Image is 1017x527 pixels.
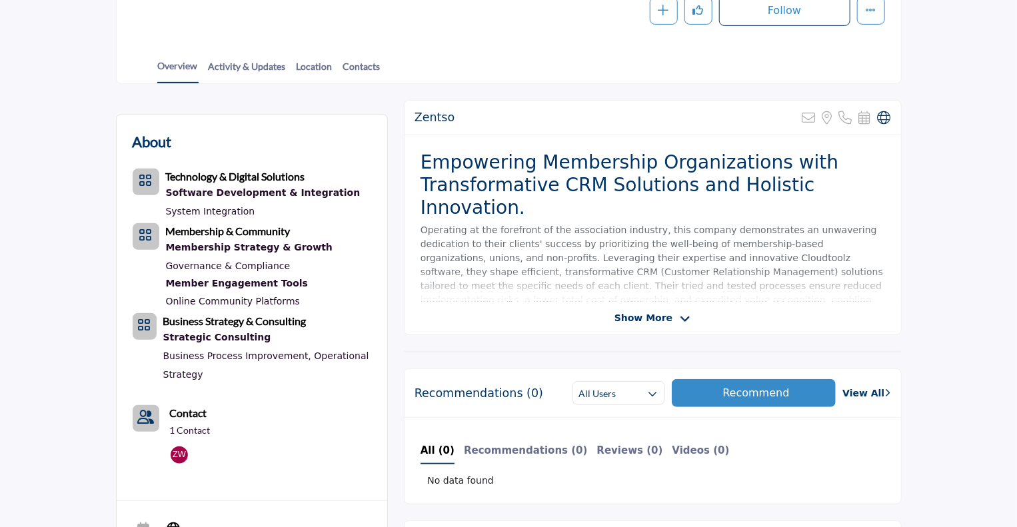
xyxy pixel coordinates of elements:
div: v 4.0.25 [37,21,65,32]
a: Activity & Updates [208,59,287,83]
a: Business Strategy & Consulting [163,316,307,327]
a: Membership Strategy & Growth [166,239,333,257]
a: System Integration [166,206,255,217]
a: Software Development & Integration [166,185,361,202]
img: website_grey.svg [21,35,32,45]
a: Technology & Digital Solutions [166,172,305,183]
img: tab_keywords_by_traffic_grey.svg [133,77,143,88]
a: Contacts [343,59,381,83]
img: tab_domain_overview_orange.svg [36,77,47,88]
a: Membership & Community [166,227,291,237]
a: Business Process Improvement, [163,350,311,361]
img: Zoe W. [167,443,191,467]
b: Recommendations (0) [464,444,588,456]
h2: About [133,131,172,153]
h2: Recommendations (0) [415,386,543,400]
a: View All [842,386,890,400]
h2: Zentso [415,111,455,125]
span: No data found [427,474,494,488]
b: Technology & Digital Solutions [166,170,305,183]
div: Domain Overview [51,79,119,87]
button: Category Icon [133,223,159,250]
button: Category Icon [133,313,157,340]
b: Videos (0) [672,444,730,456]
a: Online Community Platforms [166,296,300,306]
h2: Empowering Membership Organizations with Transformative CRM Solutions and Holistic Innovation. [421,151,885,219]
a: Overview [157,59,199,83]
span: Show More [614,311,672,325]
div: Technology and platforms to connect members. [166,275,333,292]
a: Link of redirect to contact page [133,405,159,432]
a: Member Engagement Tools [166,275,333,292]
h2: All Users [578,387,616,400]
div: Consulting, recruitment, and non-dues revenue. [166,239,333,257]
button: All Users [572,381,664,405]
button: Category Icon [133,169,159,195]
b: Reviews (0) [597,444,663,456]
div: Keywords by Traffic [147,79,225,87]
a: Location [296,59,333,83]
b: Contact [170,406,207,419]
a: Strategic Consulting [163,329,371,346]
button: Recommend [672,379,836,407]
img: logo_orange.svg [21,21,32,32]
b: All (0) [421,444,455,456]
span: Recommend [722,386,789,399]
div: Custom software builds and system integrations. [166,185,361,202]
b: Business Strategy & Consulting [163,314,307,327]
a: 1 Contact [170,424,211,437]
p: Operating at the forefront of the association industry, this company demonstrates an unwavering d... [421,223,885,349]
a: Operational Strategy [163,350,369,380]
a: Governance & Compliance [166,261,291,271]
div: Domain: [DOMAIN_NAME] [35,35,147,45]
div: Management, operational, and governance consulting. [163,329,371,346]
b: Membership & Community [166,225,291,237]
a: Contact [170,405,207,421]
button: Contact-Employee Icon [133,405,159,432]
